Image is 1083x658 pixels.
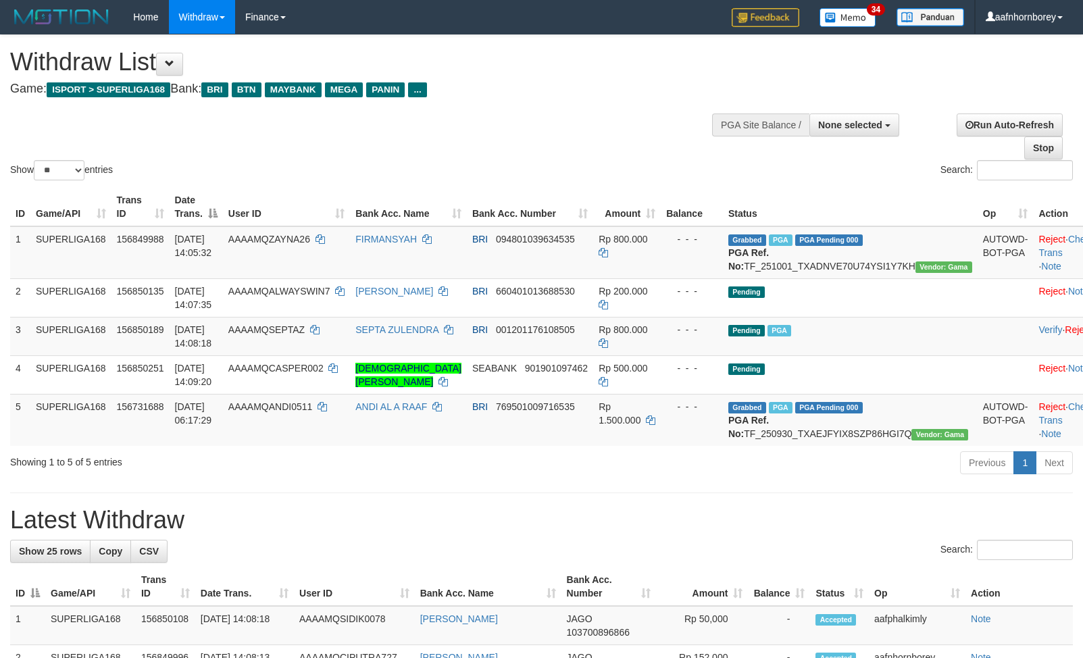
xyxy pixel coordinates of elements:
span: Pending [728,325,765,336]
th: Status: activate to sort column ascending [810,567,869,606]
span: ISPORT > SUPERLIGA168 [47,82,170,97]
div: - - - [666,361,717,375]
span: Copy 769501009716535 to clipboard [496,401,575,412]
h4: Game: Bank: [10,82,709,96]
span: BRI [472,324,488,335]
a: 1 [1013,451,1036,474]
td: TF_250930_TXAEJFYIX8SZP86HGI7Q [723,394,978,446]
span: PGA Pending [795,234,863,246]
a: Next [1036,451,1073,474]
th: Bank Acc. Name: activate to sort column ascending [415,567,561,606]
span: MAYBANK [265,82,322,97]
a: Reject [1038,401,1065,412]
th: Status [723,188,978,226]
span: Copy 660401013688530 to clipboard [496,286,575,297]
b: PGA Ref. No: [728,415,769,439]
td: 1 [10,226,30,279]
span: Vendor URL: https://trx31.1velocity.biz [911,429,968,440]
span: AAAAMQZAYNA26 [228,234,310,245]
th: Op: activate to sort column ascending [869,567,965,606]
span: SEABANK [472,363,517,374]
a: [DEMOGRAPHIC_DATA][PERSON_NAME] [355,363,461,387]
a: Note [1041,261,1061,272]
span: Show 25 rows [19,546,82,557]
span: Copy 103700896866 to clipboard [567,627,630,638]
span: Copy 001201176108505 to clipboard [496,324,575,335]
td: SUPERLIGA168 [30,355,111,394]
td: 2 [10,278,30,317]
td: AUTOWD-BOT-PGA [978,226,1034,279]
span: BRI [201,82,228,97]
td: SUPERLIGA168 [45,606,136,645]
a: [PERSON_NAME] [355,286,433,297]
span: AAAAMQSEPTAZ [228,324,305,335]
td: 156850108 [136,606,195,645]
span: [DATE] 14:07:35 [175,286,212,310]
span: Copy [99,546,122,557]
span: JAGO [567,613,593,624]
input: Search: [977,160,1073,180]
span: Vendor URL: https://trx31.1velocity.biz [915,261,972,273]
th: Bank Acc. Number: activate to sort column ascending [467,188,593,226]
th: Amount: activate to sort column ascending [656,567,749,606]
span: 156731688 [117,401,164,412]
span: BRI [472,234,488,245]
span: [DATE] 14:05:32 [175,234,212,258]
th: Amount: activate to sort column ascending [593,188,661,226]
a: Note [971,613,991,624]
span: AAAAMQANDI0511 [228,401,313,412]
td: [DATE] 14:08:18 [195,606,294,645]
th: Op: activate to sort column ascending [978,188,1034,226]
th: Bank Acc. Number: activate to sort column ascending [561,567,656,606]
span: 156849988 [117,234,164,245]
div: - - - [666,323,717,336]
span: Grabbed [728,234,766,246]
div: - - - [666,232,717,246]
span: Copy 901901097462 to clipboard [525,363,588,374]
div: PGA Site Balance / [712,113,809,136]
img: Feedback.jpg [732,8,799,27]
span: Accepted [815,614,856,626]
th: ID [10,188,30,226]
td: aafphalkimly [869,606,965,645]
th: Balance: activate to sort column ascending [748,567,810,606]
td: 1 [10,606,45,645]
span: BRI [472,401,488,412]
a: Reject [1038,286,1065,297]
th: Date Trans.: activate to sort column ascending [195,567,294,606]
th: Trans ID: activate to sort column ascending [111,188,170,226]
span: Copy 094801039634535 to clipboard [496,234,575,245]
td: 5 [10,394,30,446]
a: Run Auto-Refresh [957,113,1063,136]
td: - [748,606,810,645]
span: Rp 800.000 [599,234,647,245]
label: Show entries [10,160,113,180]
span: 156850135 [117,286,164,297]
span: Rp 800.000 [599,324,647,335]
td: SUPERLIGA168 [30,226,111,279]
a: Verify [1038,324,1062,335]
span: None selected [818,120,882,130]
span: [DATE] 14:09:20 [175,363,212,387]
th: User ID: activate to sort column ascending [294,567,415,606]
a: Note [1041,428,1061,439]
label: Search: [940,540,1073,560]
td: 3 [10,317,30,355]
span: AAAAMQALWAYSWIN7 [228,286,330,297]
th: Balance [661,188,723,226]
label: Search: [940,160,1073,180]
td: AUTOWD-BOT-PGA [978,394,1034,446]
select: Showentries [34,160,84,180]
th: Game/API: activate to sort column ascending [30,188,111,226]
span: MEGA [325,82,363,97]
a: SEPTA ZULENDRA [355,324,438,335]
img: Button%20Memo.svg [820,8,876,27]
th: Game/API: activate to sort column ascending [45,567,136,606]
span: Rp 200.000 [599,286,647,297]
th: Action [965,567,1073,606]
span: [DATE] 06:17:29 [175,401,212,426]
span: Grabbed [728,402,766,413]
a: ANDI AL A RAAF [355,401,427,412]
span: 34 [867,3,885,16]
th: Bank Acc. Name: activate to sort column ascending [350,188,467,226]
